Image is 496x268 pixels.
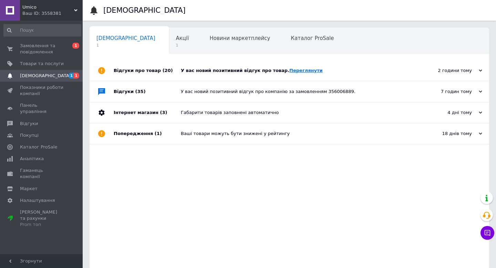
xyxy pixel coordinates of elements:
div: Відгуки про товар [114,60,181,81]
span: Замовлення та повідомлення [20,43,64,55]
span: Каталог ProSale [20,144,57,150]
div: Попередження [114,123,181,144]
div: Відгуки [114,81,181,102]
div: У вас новий позитивний відгук про компанію за замовленням 356006889. [181,89,413,95]
span: Маркет [20,186,38,192]
span: 1 [69,73,74,79]
span: (35) [135,89,146,94]
span: [DEMOGRAPHIC_DATA] [96,35,155,41]
div: Prom топ [20,221,64,228]
span: 1 [72,43,79,49]
div: Ваші товари можуть бути знижені у рейтингу [181,131,413,137]
span: 1 [96,43,155,48]
span: Акції [176,35,189,41]
span: Відгуки [20,121,38,127]
button: Чат з покупцем [480,226,494,240]
div: Габарити товарів заповнені автоматично [181,110,413,116]
span: [PERSON_NAME] та рахунки [20,209,64,228]
div: У вас новий позитивний відгук про товар. [181,68,413,74]
a: Переглянути [289,68,323,73]
input: Пошук [3,24,81,37]
div: 18 днів тому [413,131,482,137]
div: 7 годин тому [413,89,482,95]
span: (3) [160,110,167,115]
span: Новини маркетплейсу [209,35,270,41]
span: 1 [74,73,79,79]
span: Umico [22,4,74,10]
h1: [DEMOGRAPHIC_DATA] [103,6,186,14]
span: [DEMOGRAPHIC_DATA] [20,73,71,79]
span: Показники роботи компанії [20,84,64,97]
span: Покупці [20,132,39,138]
span: Каталог ProSale [291,35,334,41]
span: Панель управління [20,102,64,115]
span: (20) [163,68,173,73]
span: (1) [155,131,162,136]
span: Налаштування [20,197,55,204]
span: Товари та послуги [20,61,64,67]
div: 4 дні тому [413,110,482,116]
span: Гаманець компанії [20,167,64,180]
span: Аналітика [20,156,44,162]
span: 1 [176,43,189,48]
div: Інтернет магазин [114,102,181,123]
div: Ваш ID: 3558381 [22,10,83,17]
div: 2 години тому [413,68,482,74]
